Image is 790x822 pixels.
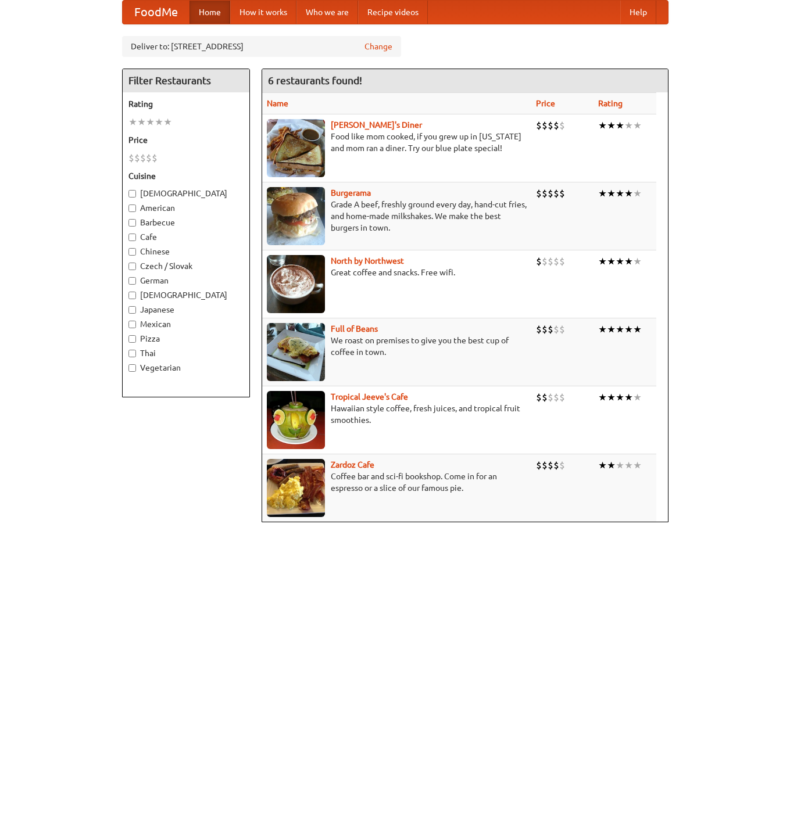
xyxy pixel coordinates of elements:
[624,187,633,200] li: ★
[607,459,616,472] li: ★
[128,292,136,299] input: [DEMOGRAPHIC_DATA]
[146,152,152,164] li: $
[542,459,548,472] li: $
[548,187,553,200] li: $
[553,323,559,336] li: $
[624,323,633,336] li: ★
[128,364,136,372] input: Vegetarian
[548,459,553,472] li: $
[128,204,136,212] input: American
[607,187,616,200] li: ★
[128,350,136,357] input: Thai
[542,323,548,336] li: $
[548,119,553,132] li: $
[542,255,548,268] li: $
[553,459,559,472] li: $
[331,460,374,469] a: Zardoz Cafe
[331,188,371,198] a: Burgerama
[267,199,527,234] p: Grade A beef, freshly ground every day, hand-cut fries, and home-made milkshakes. We make the bes...
[598,99,623,108] a: Rating
[128,188,244,199] label: [DEMOGRAPHIC_DATA]
[548,391,553,404] li: $
[633,459,642,472] li: ★
[128,116,137,128] li: ★
[163,116,172,128] li: ★
[128,260,244,272] label: Czech / Slovak
[230,1,296,24] a: How it works
[122,36,401,57] div: Deliver to: [STREET_ADDRESS]
[267,459,325,517] img: zardoz.jpg
[128,170,244,182] h5: Cuisine
[624,255,633,268] li: ★
[598,255,607,268] li: ★
[536,119,542,132] li: $
[624,119,633,132] li: ★
[536,391,542,404] li: $
[607,323,616,336] li: ★
[152,152,158,164] li: $
[267,323,325,381] img: beans.jpg
[146,116,155,128] li: ★
[128,321,136,328] input: Mexican
[140,152,146,164] li: $
[267,131,527,154] p: Food like mom cooked, if you grew up in [US_STATE] and mom ran a diner. Try our blue plate special!
[128,134,244,146] h5: Price
[633,255,642,268] li: ★
[616,255,624,268] li: ★
[267,471,527,494] p: Coffee bar and sci-fi bookshop. Come in for an espresso or a slice of our famous pie.
[598,119,607,132] li: ★
[607,391,616,404] li: ★
[267,99,288,108] a: Name
[616,187,624,200] li: ★
[267,403,527,426] p: Hawaiian style coffee, fresh juices, and tropical fruit smoothies.
[536,187,542,200] li: $
[620,1,656,24] a: Help
[331,324,378,333] a: Full of Beans
[559,119,565,132] li: $
[128,202,244,214] label: American
[364,41,392,52] a: Change
[267,255,325,313] img: north.jpg
[267,391,325,449] img: jeeves.jpg
[296,1,358,24] a: Who we are
[128,98,244,110] h5: Rating
[633,119,642,132] li: ★
[137,116,146,128] li: ★
[536,99,555,108] a: Price
[559,459,565,472] li: $
[553,119,559,132] li: $
[128,234,136,241] input: Cafe
[128,152,134,164] li: $
[123,69,249,92] h4: Filter Restaurants
[553,187,559,200] li: $
[633,187,642,200] li: ★
[598,187,607,200] li: ★
[559,187,565,200] li: $
[267,119,325,177] img: sallys.jpg
[267,267,527,278] p: Great coffee and snacks. Free wifi.
[268,75,362,86] ng-pluralize: 6 restaurants found!
[616,119,624,132] li: ★
[559,391,565,404] li: $
[128,306,136,314] input: Japanese
[542,119,548,132] li: $
[128,190,136,198] input: [DEMOGRAPHIC_DATA]
[598,391,607,404] li: ★
[128,248,136,256] input: Chinese
[616,323,624,336] li: ★
[553,391,559,404] li: $
[128,231,244,243] label: Cafe
[331,392,408,401] b: Tropical Jeeve's Cafe
[624,459,633,472] li: ★
[633,391,642,404] li: ★
[536,323,542,336] li: $
[331,120,422,130] a: [PERSON_NAME]'s Diner
[536,459,542,472] li: $
[553,255,559,268] li: $
[616,391,624,404] li: ★
[128,277,136,285] input: German
[128,347,244,359] label: Thai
